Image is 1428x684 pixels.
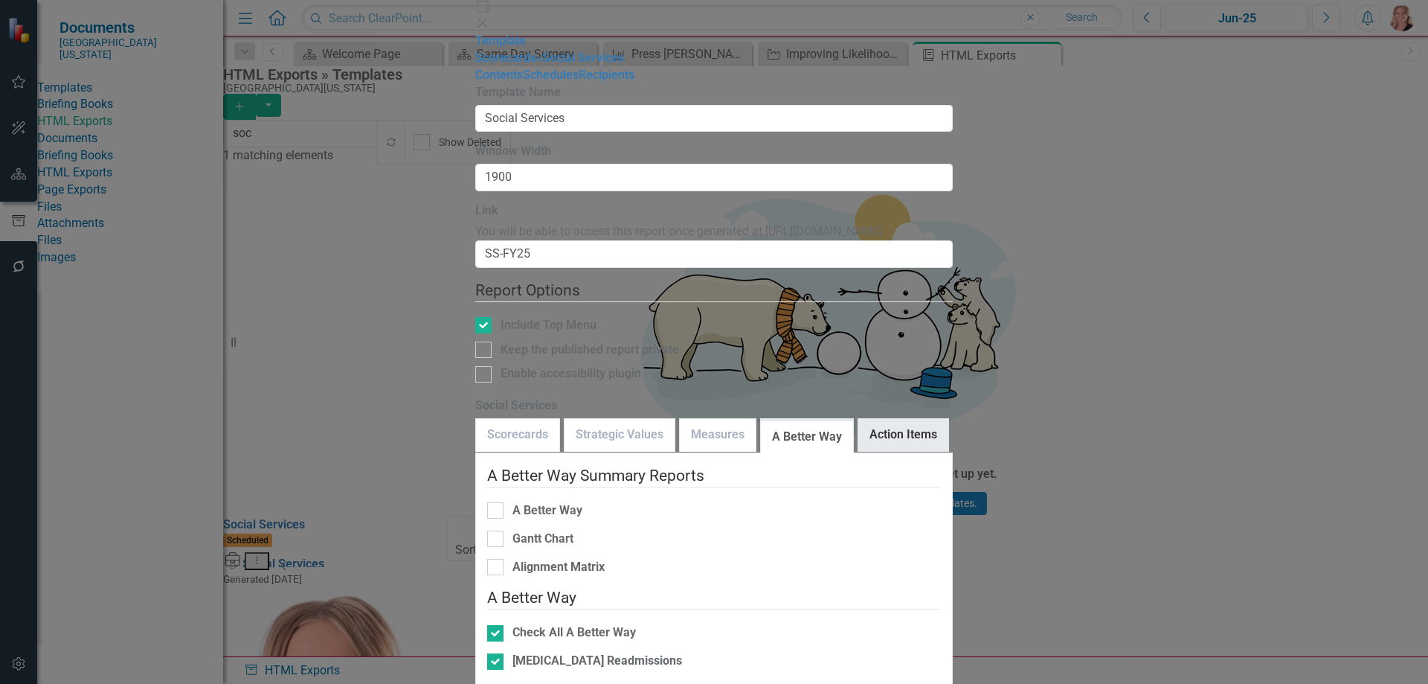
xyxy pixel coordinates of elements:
div: Keep the published report private [501,342,679,359]
span: » [536,51,542,65]
a: Scorecards [475,51,536,65]
a: Template [475,33,526,48]
a: Contents [475,68,523,82]
a: Strategic Values [565,419,675,451]
label: Social Services [475,397,953,415]
legend: A Better Way Summary Reports [487,464,941,488]
a: Schedules [523,68,579,82]
div: Check All A Better Way [512,624,636,642]
a: »Social Services [536,51,624,65]
span: You will be able to access this report once generated at [URL][DOMAIN_NAME] [475,224,882,238]
div: Alignment Matrix [512,559,605,576]
div: Enable accessibility plugin [501,365,641,383]
a: Scorecards [476,419,559,451]
legend: Report Options [475,279,953,302]
label: Window Width [475,143,953,160]
legend: A Better Way [487,586,941,610]
label: Link [475,202,953,220]
a: A Better Way [761,421,853,453]
label: Template Name [475,84,953,101]
a: Measures [680,419,756,451]
div: Include Top Menu [501,317,596,334]
a: Recipients [579,68,634,82]
div: Gantt Chart [512,531,573,548]
div: [MEDICAL_DATA] Readmissions [512,653,682,670]
a: Action Items [858,419,948,451]
div: A Better Way [512,502,582,520]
